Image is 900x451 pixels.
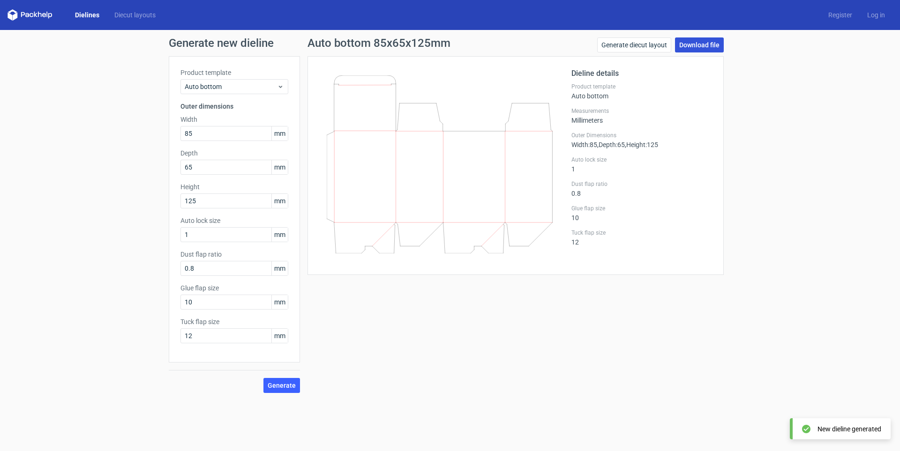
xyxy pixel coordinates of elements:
[597,37,671,52] a: Generate diecut layout
[185,82,277,91] span: Auto bottom
[597,141,625,148] span: , Depth : 65
[571,107,712,124] div: Millimeters
[271,126,288,140] span: mm
[180,216,288,225] label: Auto lock size
[271,295,288,309] span: mm
[180,115,288,124] label: Width
[571,68,712,79] h2: Dieline details
[263,378,300,393] button: Generate
[817,424,881,434] div: New dieline generated
[107,10,163,20] a: Diecut layouts
[571,107,712,115] label: Measurements
[180,68,288,77] label: Product template
[271,160,288,174] span: mm
[571,156,712,173] div: 1
[625,141,658,148] span: , Height : 125
[180,182,288,192] label: Height
[571,229,712,237] label: Tuck flap size
[571,205,712,222] div: 10
[571,156,712,163] label: Auto lock size
[180,317,288,326] label: Tuck flap size
[307,37,450,49] h1: Auto bottom 85x65x125mm
[271,194,288,208] span: mm
[821,10,860,20] a: Register
[571,229,712,246] div: 12
[571,205,712,212] label: Glue flap size
[860,10,892,20] a: Log in
[571,180,712,188] label: Dust flap ratio
[271,261,288,275] span: mm
[180,283,288,293] label: Glue flap size
[180,102,288,111] h3: Outer dimensions
[268,382,296,389] span: Generate
[180,250,288,259] label: Dust flap ratio
[180,148,288,158] label: Depth
[571,83,712,90] label: Product template
[571,83,712,100] div: Auto bottom
[675,37,724,52] a: Download file
[67,10,107,20] a: Dielines
[271,228,288,242] span: mm
[571,141,597,148] span: Width : 85
[571,132,712,139] label: Outer Dimensions
[169,37,731,49] h1: Generate new dieline
[271,329,288,343] span: mm
[571,180,712,197] div: 0.8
